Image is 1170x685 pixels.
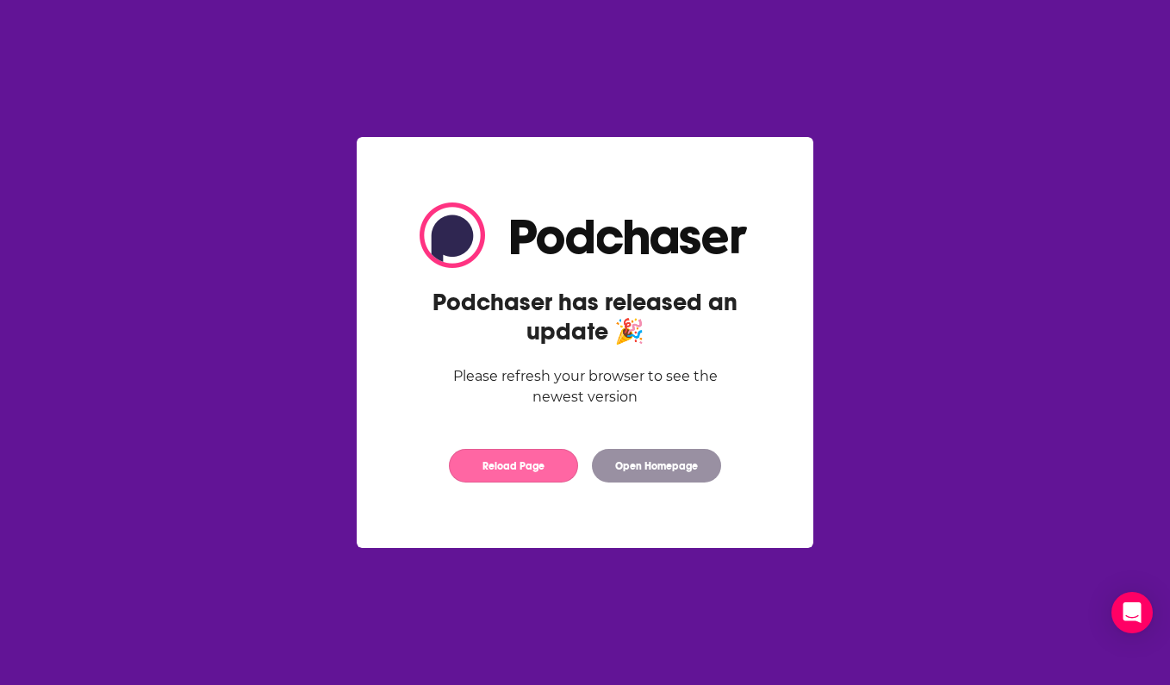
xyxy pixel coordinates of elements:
[420,288,750,346] h2: Podchaser has released an update 🎉
[1111,592,1153,633] div: Open Intercom Messenger
[592,449,721,483] button: Open Homepage
[420,366,750,408] div: Please refresh your browser to see the newest version
[449,449,578,483] button: Reload Page
[420,202,750,268] img: Logo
